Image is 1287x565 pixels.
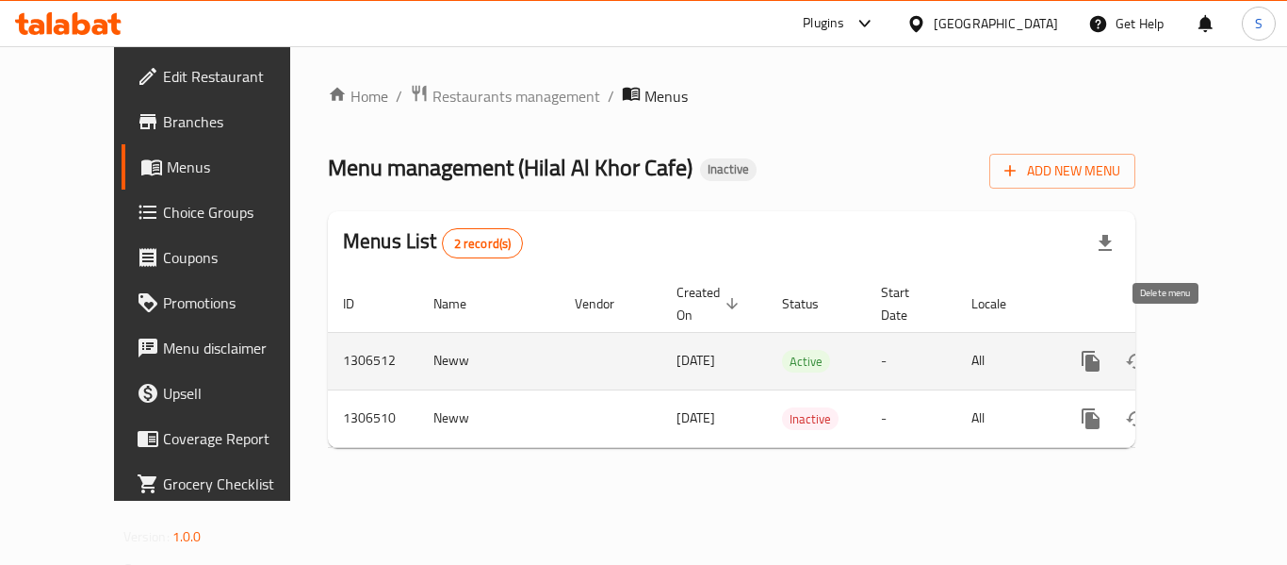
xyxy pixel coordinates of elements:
a: Grocery Checklist [122,461,329,507]
span: Upsell [163,382,314,405]
span: Start Date [881,281,934,326]
td: 1306512 [328,332,418,390]
a: Upsell [122,371,329,416]
a: Branches [122,99,329,144]
span: S [1255,13,1263,34]
span: Restaurants management [432,85,600,108]
span: 1.0.0 [172,524,202,549]
td: All [956,390,1053,447]
span: Name [433,292,491,315]
td: Neww [418,390,560,447]
span: Add New Menu [1004,159,1120,183]
li: / [396,85,402,108]
div: Inactive [700,158,757,181]
td: - [866,332,956,390]
td: 1306510 [328,390,418,447]
span: Edit Restaurant [163,65,314,88]
button: Add New Menu [989,154,1135,189]
span: Menus [167,156,314,178]
li: / [608,85,614,108]
span: 2 record(s) [443,235,523,253]
th: Actions [1053,275,1264,333]
span: Created On [676,281,744,326]
span: Coupons [163,246,314,269]
span: Inactive [782,408,839,430]
span: Locale [971,292,1031,315]
a: Coverage Report [122,416,329,461]
span: Menus [644,85,688,108]
div: Export file [1083,221,1128,266]
span: Branches [163,110,314,133]
span: Version: [123,524,170,549]
span: Inactive [700,161,757,177]
span: Coverage Report [163,427,314,450]
td: - [866,390,956,447]
div: Active [782,350,830,373]
a: Promotions [122,280,329,325]
span: Vendor [575,292,639,315]
a: Choice Groups [122,190,329,235]
span: Promotions [163,291,314,314]
h2: Menus List [343,227,523,258]
span: Active [782,351,830,373]
button: Change Status [1114,339,1159,384]
a: Restaurants management [410,84,600,108]
table: enhanced table [328,275,1264,448]
td: Neww [418,332,560,390]
div: [GEOGRAPHIC_DATA] [934,13,1058,34]
button: more [1068,339,1114,384]
span: Menu management ( Hilal Al Khor Cafe ) [328,146,692,189]
span: Status [782,292,843,315]
a: Edit Restaurant [122,54,329,99]
button: more [1068,396,1114,441]
span: Choice Groups [163,201,314,224]
a: Menus [122,144,329,190]
a: Menu disclaimer [122,325,329,371]
nav: breadcrumb [328,84,1135,108]
td: All [956,332,1053,390]
span: Menu disclaimer [163,337,314,359]
div: Total records count [442,228,524,258]
div: Plugins [803,12,844,35]
a: Home [328,85,388,108]
span: Grocery Checklist [163,473,314,495]
span: [DATE] [676,406,715,430]
span: ID [343,292,379,315]
div: Inactive [782,407,839,430]
button: Change Status [1114,396,1159,441]
span: [DATE] [676,348,715,373]
a: Coupons [122,235,329,280]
